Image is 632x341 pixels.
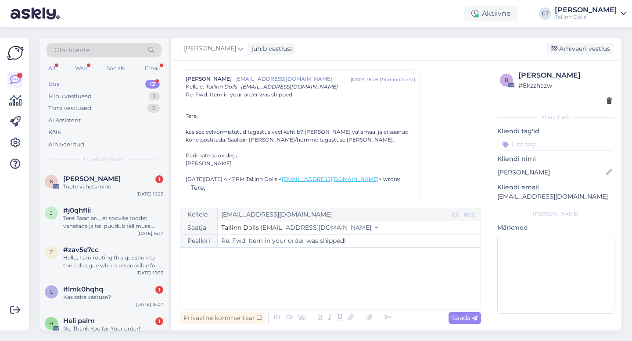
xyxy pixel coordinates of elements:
span: Kai Tamm [63,175,121,183]
div: Kellele [180,208,218,221]
div: 0 [147,104,160,113]
span: [EMAIL_ADDRESS][DOMAIN_NAME] [261,224,371,231]
span: #lmk0hqhq [63,285,103,293]
span: Tallinn Dolls [221,224,259,231]
div: Pealkiri [180,234,218,247]
span: [PERSON_NAME] [184,44,236,53]
span: z [50,249,53,256]
div: juhib vestlust [248,44,293,53]
div: [DATE] 16:17 [137,230,163,237]
div: kas see eelvormistatud tagastus veel kehtib? [PERSON_NAME] välismaal ja ei saanud kohe postitada.... [186,128,415,144]
div: Hello, I am routing this question to the colleague who is responsible for this topic. The reply m... [63,254,163,270]
div: 1 [155,286,163,294]
a: [PERSON_NAME]Tallinn Dolls [555,7,627,21]
div: Tiimi vestlused [48,104,91,113]
div: Privaatne kommentaar [180,312,266,324]
span: Saada [452,314,478,322]
span: Re: Fwd: Item in your order was shipped! [186,91,294,99]
div: Kliendi info [497,114,614,121]
span: Tere, [191,184,205,192]
div: Web [73,63,89,74]
span: [PERSON_NAME] [186,75,232,83]
div: Kõik [48,128,61,137]
div: BCC [462,211,477,219]
div: 1 [149,92,160,101]
div: Email [143,63,162,74]
div: ( 34 minuti eest ) [380,76,415,83]
div: [DATE] 15:07 [136,301,163,308]
p: [EMAIL_ADDRESS][DOMAIN_NAME] [497,192,614,201]
div: All [47,63,57,74]
span: H [49,320,54,327]
span: Uued vestlused [84,156,125,163]
span: [EMAIL_ADDRESS][DOMAIN_NAME] [235,75,351,83]
span: Heli palm [63,317,95,325]
div: [PERSON_NAME] [518,70,612,81]
div: 1 [155,175,163,183]
div: [DATE] 16:28 [136,191,163,197]
p: Kliendi tag'id [497,127,614,136]
span: 8 [505,77,508,83]
span: [EMAIL_ADDRESS][DOMAIN_NAME] [241,83,338,90]
div: Tere! Saan aru, et soovite toodet vahetada ja teil puudub tellimuse kinnitus. Palun oodake hetk, ... [63,214,163,230]
button: Tallinn Dolls [EMAIL_ADDRESS][DOMAIN_NAME] [221,223,378,232]
div: 1 [155,317,163,325]
div: Parimate soovidega [186,152,415,160]
div: Tere, [186,112,415,167]
input: Lisa tag [497,138,614,151]
div: Arhiveeritud [48,140,84,149]
div: [PERSON_NAME] [555,7,617,14]
div: AI Assistent [48,116,81,125]
span: Tallinn Dolls [206,83,237,90]
img: Askly Logo [7,45,24,61]
div: [DATE] 15:55 [136,270,163,276]
div: Minu vestlused [48,92,92,101]
div: CC [450,211,462,219]
span: #j0qhflii [63,206,91,214]
div: Aktiivne [464,6,518,21]
a: [EMAIL_ADDRESS][DOMAIN_NAME] [282,176,379,182]
div: [PERSON_NAME] [186,160,415,167]
p: Kliendi nimi [497,154,614,163]
p: Kliendi email [497,183,614,192]
span: j [50,210,53,216]
div: [PERSON_NAME] [497,210,614,218]
div: Re: Thank You for Your order! [63,325,163,333]
p: Märkmed [497,223,614,232]
div: Kas saite vastuse? [63,293,163,301]
div: Arhiveeri vestlus [546,43,614,55]
div: [DATE] 16:46 [351,76,378,83]
span: Otsi kliente [54,46,90,55]
div: [DATE][DATE] 4:47 PM Tallinn Dolls < > wrote: [186,175,415,183]
div: CT [539,7,551,20]
div: Socials [105,63,126,74]
span: #zav5e7cc [63,246,99,254]
input: Recepient... [218,208,450,221]
span: Kellele : [186,83,204,90]
div: 12 [145,80,160,89]
div: # 8kzzhazw [518,81,612,90]
span: l [50,288,53,295]
div: Saatja [180,221,218,234]
div: Tallinn Dolls [555,14,617,21]
input: Write subject here... [218,234,481,247]
span: K [50,178,54,185]
div: Uus [48,80,60,89]
input: Lisa nimi [498,167,604,177]
div: Toote vahetamine [63,183,163,191]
